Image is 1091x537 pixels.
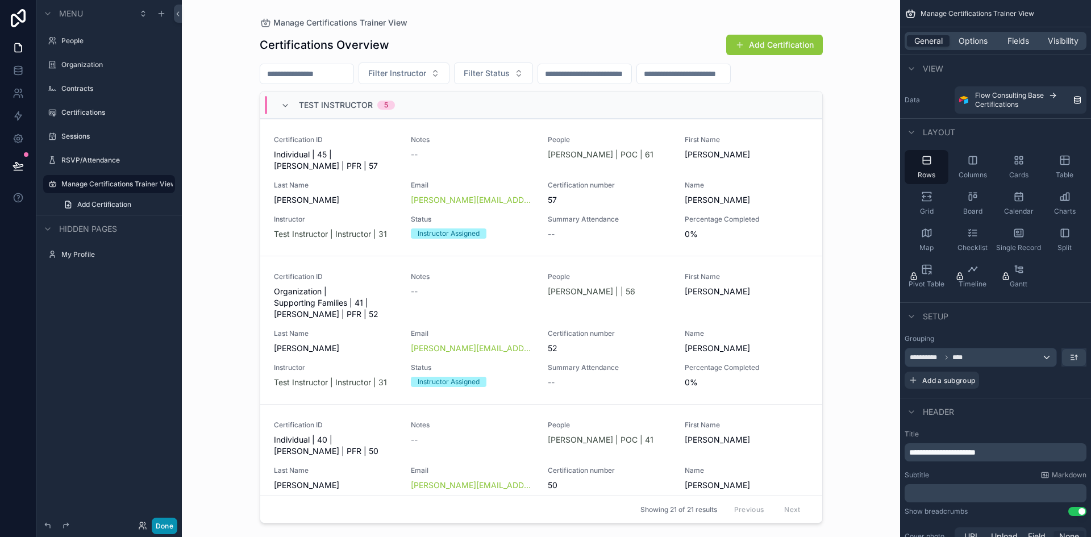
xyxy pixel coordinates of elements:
[905,372,979,389] button: Add a subgroup
[260,37,389,53] h1: Certifications Overview
[685,480,808,491] span: [PERSON_NAME]
[685,228,808,240] span: 0%
[548,421,671,430] span: People
[411,194,534,206] a: [PERSON_NAME][EMAIL_ADDRESS][PERSON_NAME][DOMAIN_NAME]
[951,186,994,220] button: Board
[411,181,534,190] span: Email
[997,259,1040,293] button: Gantt
[61,180,173,189] a: Manage Certifications Trainer View
[274,135,397,144] span: Certification ID
[274,480,397,491] span: [PERSON_NAME]
[274,329,397,338] span: Last Name
[955,86,1086,114] a: Flow Consulting BaseCertifications
[59,223,117,235] span: Hidden pages
[61,60,173,69] label: Organization
[274,434,397,457] span: Individual | 40 | [PERSON_NAME] | PFR | 50
[61,108,173,117] label: Certifications
[1010,280,1027,289] span: Gantt
[905,95,950,105] label: Data
[418,377,480,387] div: Instructor Assigned
[548,466,671,475] span: Certification number
[61,132,173,141] label: Sessions
[685,466,808,475] span: Name
[905,471,929,480] label: Subtitle
[1057,243,1072,252] span: Split
[685,363,808,372] span: Percentage Completed
[454,63,533,84] button: Select Button
[959,95,968,105] img: Airtable Logo
[905,507,968,516] div: Show breadcrumbs
[921,9,1034,18] span: Manage Certifications Trainer View
[61,250,173,259] label: My Profile
[299,99,373,111] span: Test Instructor
[548,228,555,240] span: --
[997,150,1040,184] button: Cards
[411,363,534,372] span: Status
[975,100,1018,109] span: Certifications
[152,518,177,534] button: Done
[548,286,635,297] span: [PERSON_NAME] | | 56
[640,505,717,514] span: Showing 21 of 21 results
[905,223,948,257] button: Map
[548,377,555,388] span: --
[260,17,407,28] a: Manage Certifications Trainer View
[1043,186,1086,220] button: Charts
[959,170,987,180] span: Columns
[997,186,1040,220] button: Calendar
[975,91,1044,100] span: Flow Consulting Base
[411,434,418,446] span: --
[905,443,1086,461] div: scrollable content
[685,181,808,190] span: Name
[411,286,418,297] span: --
[548,329,671,338] span: Certification number
[905,259,948,293] button: Pivot Table
[920,207,934,216] span: Grid
[1048,35,1078,47] span: Visibility
[274,363,397,372] span: Instructor
[274,228,387,240] a: Test Instructor | Instructor | 31
[368,68,426,79] span: Filter Instructor
[685,421,808,430] span: First Name
[951,150,994,184] button: Columns
[548,272,671,281] span: People
[1054,207,1076,216] span: Charts
[411,343,534,354] a: [PERSON_NAME][EMAIL_ADDRESS][PERSON_NAME][DOMAIN_NAME]
[548,434,653,446] span: [PERSON_NAME] | POC | 41
[274,149,397,172] span: Individual | 45 | [PERSON_NAME] | PFR | 57
[61,156,173,165] label: RSVP/Attendance
[411,421,534,430] span: Notes
[923,127,955,138] span: Layout
[548,215,671,224] span: Summary Attendance
[411,215,534,224] span: Status
[905,484,1086,502] div: scrollable content
[685,286,808,297] span: [PERSON_NAME]
[685,272,808,281] span: First Name
[57,195,175,214] a: Add Certification
[273,17,407,28] span: Manage Certifications Trainer View
[548,363,671,372] span: Summary Attendance
[957,243,988,252] span: Checklist
[909,280,944,289] span: Pivot Table
[61,84,173,93] label: Contracts
[61,36,173,45] a: People
[1043,150,1086,184] button: Table
[685,215,808,224] span: Percentage Completed
[951,259,994,293] button: Timeline
[548,343,671,354] span: 52
[685,194,808,206] span: [PERSON_NAME]
[260,119,822,256] a: Certification IDIndividual | 45 | [PERSON_NAME] | PFR | 57Notes--People[PERSON_NAME] | POC | 61Fi...
[1043,223,1086,257] button: Split
[959,280,986,289] span: Timeline
[418,228,480,239] div: Instructor Assigned
[923,63,943,74] span: View
[548,149,653,160] span: [PERSON_NAME] | POC | 61
[274,286,397,320] span: Organization | Supporting Families | 41 | [PERSON_NAME] | PFR | 52
[685,343,808,354] span: [PERSON_NAME]
[996,243,1041,252] span: Single Record
[685,434,808,446] span: [PERSON_NAME]
[963,207,982,216] span: Board
[464,68,510,79] span: Filter Status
